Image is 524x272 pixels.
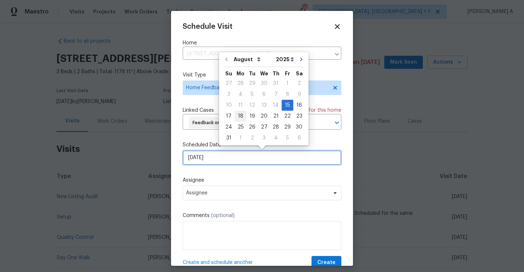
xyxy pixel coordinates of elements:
div: Wed Aug 06 2025 [258,89,270,100]
div: 3 [223,89,235,99]
div: Thu Sep 04 2025 [270,133,282,143]
div: 19 [246,111,258,121]
div: Fri Aug 29 2025 [282,122,293,133]
div: 22 [282,111,293,121]
div: 5 [282,133,293,143]
div: 31 [223,133,235,143]
div: Sun Aug 03 2025 [223,89,235,100]
div: Thu Aug 14 2025 [270,100,282,111]
label: Visit Type [183,71,341,79]
div: 30 [293,122,305,132]
div: Wed Aug 20 2025 [258,111,270,122]
div: Tue Jul 29 2025 [246,78,258,89]
div: 27 [223,78,235,88]
button: Create [311,256,341,269]
label: Assignee [183,177,341,184]
div: 2 [293,78,305,88]
div: 24 [223,122,235,132]
abbr: Sunday [225,71,232,76]
div: 29 [282,122,293,132]
div: Tue Aug 05 2025 [246,89,258,100]
button: Open [332,118,342,128]
div: 18 [235,111,246,121]
div: 27 [258,122,270,132]
span: Assignee [186,190,329,196]
abbr: Tuesday [249,71,255,76]
div: 31 [270,78,282,88]
div: Tue Aug 26 2025 [246,122,258,133]
div: 4 [235,89,246,99]
abbr: Friday [285,71,290,76]
span: Feedback on [STREET_ADDRESS][PERSON_NAME] [192,120,301,126]
div: Tue Aug 19 2025 [246,111,258,122]
div: Sat Aug 02 2025 [293,78,305,89]
div: Thu Aug 21 2025 [270,111,282,122]
div: Mon Aug 11 2025 [235,100,246,111]
div: 23 [293,111,305,121]
span: Linked Cases [183,107,214,114]
div: 21 [270,111,282,121]
div: 6 [258,89,270,99]
select: Month [232,54,274,65]
div: 12 [246,100,258,110]
div: Mon Sep 01 2025 [235,133,246,143]
div: Mon Aug 04 2025 [235,89,246,100]
label: Home [183,39,341,47]
div: 15 [282,100,293,110]
div: Sat Aug 09 2025 [293,89,305,100]
div: Tue Aug 12 2025 [246,100,258,111]
div: 7 [270,89,282,99]
div: Fri Aug 08 2025 [282,89,293,100]
div: Tue Sep 02 2025 [246,133,258,143]
div: Sat Sep 06 2025 [293,133,305,143]
input: M/D/YYYY [183,150,341,165]
div: 25 [235,122,246,132]
span: Create [317,258,336,267]
div: 3 [258,133,270,143]
span: (optional) [211,213,235,218]
div: 1 [235,133,246,143]
div: 29 [246,78,258,88]
div: Fri Aug 22 2025 [282,111,293,122]
div: Wed Aug 27 2025 [258,122,270,133]
div: Thu Jul 31 2025 [270,78,282,89]
abbr: Saturday [296,71,303,76]
div: 16 [293,100,305,110]
input: Enter in an address [183,48,330,60]
div: 10 [223,100,235,110]
div: Thu Aug 28 2025 [270,122,282,133]
abbr: Monday [237,71,245,76]
span: Create and schedule another [183,259,253,266]
div: Sun Aug 31 2025 [223,133,235,143]
div: Sat Aug 30 2025 [293,122,305,133]
div: 28 [235,78,246,88]
div: Mon Aug 18 2025 [235,111,246,122]
div: Sun Aug 10 2025 [223,100,235,111]
div: Sat Aug 23 2025 [293,111,305,122]
div: Sun Aug 24 2025 [223,122,235,133]
button: Go to previous month [221,52,232,67]
abbr: Thursday [273,71,279,76]
div: Mon Jul 28 2025 [235,78,246,89]
div: 1 [282,78,293,88]
div: 5 [246,89,258,99]
div: 17 [223,111,235,121]
label: Comments [183,212,341,219]
div: Fri Aug 15 2025 [282,100,293,111]
div: Wed Aug 13 2025 [258,100,270,111]
div: 20 [258,111,270,121]
div: 30 [258,78,270,88]
div: Fri Aug 01 2025 [282,78,293,89]
div: Wed Jul 30 2025 [258,78,270,89]
label: Scheduled Date [183,141,341,149]
span: Close [333,23,341,31]
div: Sun Jul 27 2025 [223,78,235,89]
div: 6 [293,133,305,143]
div: 2 [246,133,258,143]
div: Feedback on [STREET_ADDRESS][PERSON_NAME] [189,117,307,129]
div: 13 [258,100,270,110]
div: 26 [246,122,258,132]
div: 4 [270,133,282,143]
div: Sun Aug 17 2025 [223,111,235,122]
div: 28 [270,122,282,132]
